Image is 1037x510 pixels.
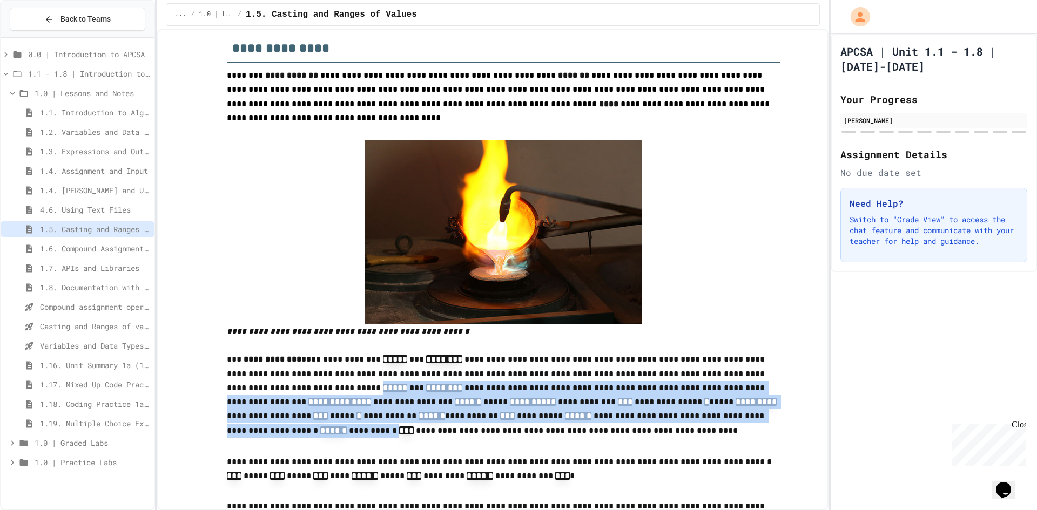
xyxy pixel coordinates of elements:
[10,8,145,31] button: Back to Teams
[40,223,150,235] span: 1.5. Casting and Ranges of Values
[40,379,150,390] span: 1.17. Mixed Up Code Practice 1.1-1.6
[840,44,1027,74] h1: APCSA | Unit 1.1 - 1.8 | [DATE]-[DATE]
[238,10,241,19] span: /
[40,126,150,138] span: 1.2. Variables and Data Types
[40,146,150,157] span: 1.3. Expressions and Output [New]
[840,92,1027,107] h2: Your Progress
[40,359,150,371] span: 1.16. Unit Summary 1a (1.1-1.6)
[40,204,150,215] span: 4.6. Using Text Files
[40,398,150,410] span: 1.18. Coding Practice 1a (1.1-1.6)
[40,262,150,274] span: 1.7. APIs and Libraries
[850,197,1018,210] h3: Need Help?
[40,340,150,351] span: Variables and Data Types - Quiz
[191,10,194,19] span: /
[35,437,150,448] span: 1.0 | Graded Labs
[35,457,150,468] span: 1.0 | Practice Labs
[175,10,187,19] span: ...
[40,243,150,254] span: 1.6. Compound Assignment Operators
[28,68,150,79] span: 1.1 - 1.8 | Introduction to Java
[839,4,873,29] div: My Account
[246,8,417,21] span: 1.5. Casting and Ranges of Values
[40,418,150,429] span: 1.19. Multiple Choice Exercises for Unit 1a (1.1-1.6)
[60,13,111,25] span: Back to Teams
[199,10,233,19] span: 1.0 | Lessons and Notes
[844,115,1024,125] div: [PERSON_NAME]
[40,165,150,176] span: 1.4. Assignment and Input
[840,147,1027,162] h2: Assignment Details
[35,87,150,99] span: 1.0 | Lessons and Notes
[850,214,1018,247] p: Switch to "Grade View" to access the chat feature and communicate with your teacher for help and ...
[40,185,150,196] span: 1.4. [PERSON_NAME] and User Input
[947,420,1026,466] iframe: chat widget
[40,107,150,118] span: 1.1. Introduction to Algorithms, Programming, and Compilers
[28,49,150,60] span: 0.0 | Introduction to APCSA
[40,321,150,332] span: Casting and Ranges of variables - Quiz
[840,166,1027,179] div: No due date set
[4,4,75,69] div: Chat with us now!Close
[40,282,150,293] span: 1.8. Documentation with Comments and Preconditions
[992,467,1026,499] iframe: chat widget
[40,301,150,312] span: Compound assignment operators - Quiz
